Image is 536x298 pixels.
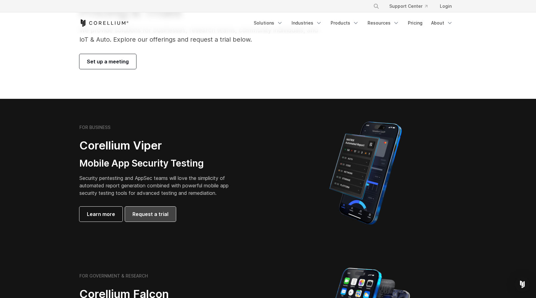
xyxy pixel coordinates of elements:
[79,158,238,169] h3: Mobile App Security Testing
[79,25,327,44] p: We provide solutions for businesses, research teams, community individuals, and IoT & Auto. Explo...
[319,119,412,227] img: Corellium MATRIX automated report on iPhone showing app vulnerability test results across securit...
[366,1,457,12] div: Navigation Menu
[79,125,110,130] h6: FOR BUSINESS
[427,17,457,29] a: About
[79,139,238,153] h2: Corellium Viper
[384,1,432,12] a: Support Center
[79,273,148,279] h6: FOR GOVERNMENT & RESEARCH
[371,1,382,12] button: Search
[125,207,176,222] a: Request a trial
[79,54,136,69] a: Set up a meeting
[435,1,457,12] a: Login
[327,17,363,29] a: Products
[79,19,129,27] a: Corellium Home
[515,277,530,292] div: Open Intercom Messenger
[404,17,426,29] a: Pricing
[132,210,168,218] span: Request a trial
[288,17,326,29] a: Industries
[79,174,238,197] p: Security pentesting and AppSec teams will love the simplicity of automated report generation comb...
[79,207,123,222] a: Learn more
[87,58,129,65] span: Set up a meeting
[364,17,403,29] a: Resources
[250,17,287,29] a: Solutions
[250,17,457,29] div: Navigation Menu
[87,210,115,218] span: Learn more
